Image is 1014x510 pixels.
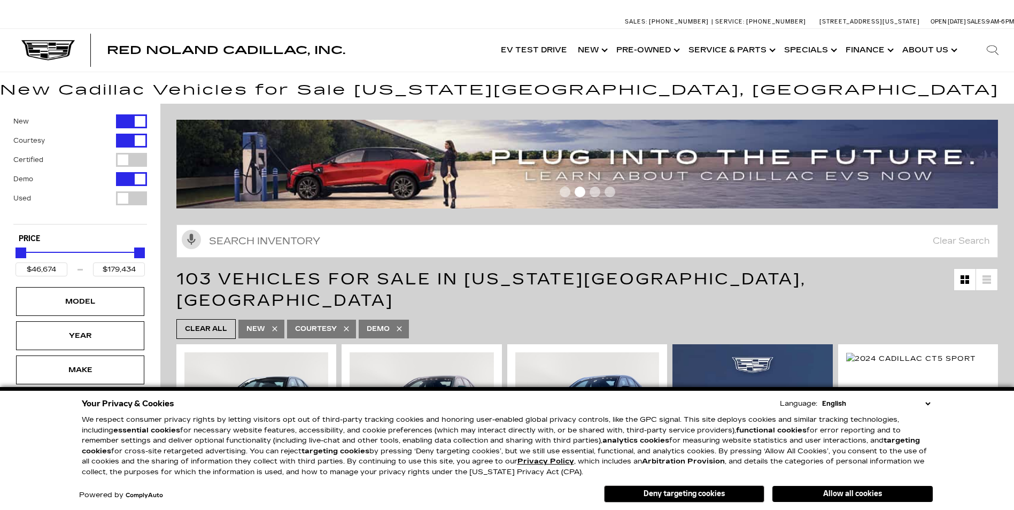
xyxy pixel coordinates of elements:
[819,398,933,409] select: Language Select
[82,415,933,477] p: We respect consumer privacy rights by letting visitors opt out of third-party tracking cookies an...
[496,29,572,72] a: EV Test Drive
[16,244,145,276] div: Price
[746,18,806,25] span: [PHONE_NUMBER]
[986,18,1014,25] span: 9 AM-6 PM
[176,120,1006,208] img: ev-blog-post-banners4
[16,287,144,316] div: ModelModel
[840,29,897,72] a: Finance
[575,187,585,197] span: Go to slide 2
[301,447,369,455] strong: targeting cookies
[176,225,998,258] input: Search Inventory
[82,436,920,455] strong: targeting cookies
[604,485,764,503] button: Deny targeting cookies
[590,187,600,197] span: Go to slide 3
[367,322,390,336] span: Demo
[897,29,961,72] a: About Us
[649,18,709,25] span: [PHONE_NUMBER]
[846,353,976,365] img: 2024 Cadillac CT5 Sport
[819,18,920,25] a: [STREET_ADDRESS][US_STATE]
[13,174,33,184] label: Demo
[113,426,180,435] strong: essential cookies
[13,154,43,165] label: Certified
[572,29,611,72] a: New
[611,29,683,72] a: Pre-Owned
[625,18,647,25] span: Sales:
[246,322,265,336] span: New
[715,18,745,25] span: Service:
[13,116,29,127] label: New
[967,18,986,25] span: Sales:
[176,269,806,310] span: 103 Vehicles for Sale in [US_STATE][GEOGRAPHIC_DATA], [GEOGRAPHIC_DATA]
[134,248,145,258] div: Maximum Price
[560,187,570,197] span: Go to slide 1
[126,492,163,499] a: ComplyAuto
[13,135,45,146] label: Courtesy
[16,321,144,350] div: YearYear
[16,262,67,276] input: Minimum
[295,322,337,336] span: Courtesy
[711,19,809,25] a: Service: [PHONE_NUMBER]
[515,352,659,460] img: 2024 Cadillac CT4 Sport
[642,457,725,466] strong: Arbitration Provision
[53,330,107,342] div: Year
[602,436,669,445] strong: analytics cookies
[16,356,144,384] div: MakeMake
[16,248,26,258] div: Minimum Price
[350,352,493,460] img: 2025 Cadillac CT4 Sport
[736,426,807,435] strong: functional cookies
[779,29,840,72] a: Specials
[19,234,142,244] h5: Price
[185,322,227,336] span: Clear All
[605,187,615,197] span: Go to slide 4
[107,44,345,57] span: Red Noland Cadillac, Inc.
[772,486,933,502] button: Allow all cookies
[82,396,174,411] span: Your Privacy & Cookies
[13,193,31,204] label: Used
[683,29,779,72] a: Service & Parts
[931,18,966,25] span: Open [DATE]
[182,230,201,249] svg: Click to toggle on voice search
[53,364,107,376] div: Make
[21,40,75,60] img: Cadillac Dark Logo with Cadillac White Text
[625,19,711,25] a: Sales: [PHONE_NUMBER]
[780,400,817,407] div: Language:
[184,352,328,460] img: 2024 Cadillac CT4 Sport
[93,262,145,276] input: Maximum
[53,296,107,307] div: Model
[79,492,163,499] div: Powered by
[107,45,345,56] a: Red Noland Cadillac, Inc.
[517,457,574,466] a: Privacy Policy
[13,114,147,224] div: Filter by Vehicle Type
